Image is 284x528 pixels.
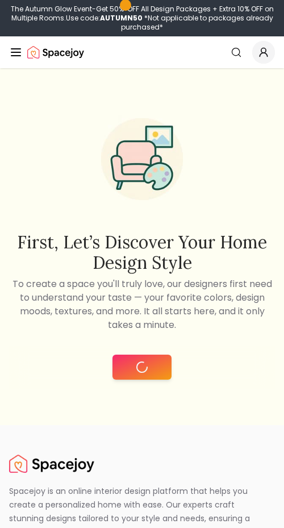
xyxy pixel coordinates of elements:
[66,13,143,23] span: Use code:
[87,105,197,214] img: Start Style Quiz Illustration
[27,41,84,64] a: Spacejoy
[121,13,273,32] span: *Not applicable to packages already purchased*
[9,452,94,475] a: Spacejoy
[9,452,94,475] img: Spacejoy Logo
[100,13,143,23] b: AUTUMN50
[9,232,275,273] h2: First, let’s discover your home design style
[5,5,279,32] div: The Autumn Glow Event-Get 50% OFF All Design Packages + Extra 10% OFF on Multiple Rooms.
[9,36,275,68] nav: Global
[27,41,84,64] img: Spacejoy Logo
[9,277,275,332] p: To create a space you'll truly love, our designers first need to understand your taste — your fav...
